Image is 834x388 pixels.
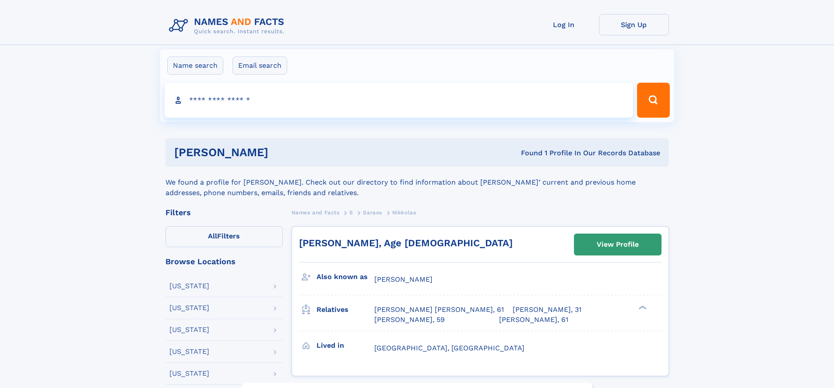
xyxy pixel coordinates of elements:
[292,207,340,218] a: Names and Facts
[374,315,445,325] a: [PERSON_NAME], 59
[392,210,416,216] span: Nikkolas
[317,302,374,317] h3: Relatives
[165,167,669,198] div: We found a profile for [PERSON_NAME]. Check out our directory to find information about [PERSON_N...
[169,304,209,311] div: [US_STATE]
[317,338,374,353] h3: Lived in
[165,14,292,38] img: Logo Names and Facts
[394,148,660,158] div: Found 1 Profile In Our Records Database
[349,207,353,218] a: S
[529,14,599,35] a: Log In
[574,234,661,255] a: View Profile
[169,370,209,377] div: [US_STATE]
[374,344,524,352] span: [GEOGRAPHIC_DATA], [GEOGRAPHIC_DATA]
[174,147,395,158] h1: [PERSON_NAME]
[363,207,382,218] a: Saraos
[165,258,283,266] div: Browse Locations
[637,83,669,118] button: Search Button
[169,326,209,333] div: [US_STATE]
[165,83,633,118] input: search input
[165,226,283,247] label: Filters
[169,348,209,355] div: [US_STATE]
[499,315,568,325] a: [PERSON_NAME], 61
[169,283,209,290] div: [US_STATE]
[374,275,433,283] span: [PERSON_NAME]
[599,14,669,35] a: Sign Up
[208,232,217,240] span: All
[363,210,382,216] span: Saraos
[349,210,353,216] span: S
[167,56,223,75] label: Name search
[513,305,581,315] a: [PERSON_NAME], 31
[637,305,647,311] div: ❯
[165,209,283,217] div: Filters
[232,56,287,75] label: Email search
[374,305,504,315] a: [PERSON_NAME] [PERSON_NAME], 61
[317,269,374,284] h3: Also known as
[299,238,513,248] a: [PERSON_NAME], Age [DEMOGRAPHIC_DATA]
[597,234,639,255] div: View Profile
